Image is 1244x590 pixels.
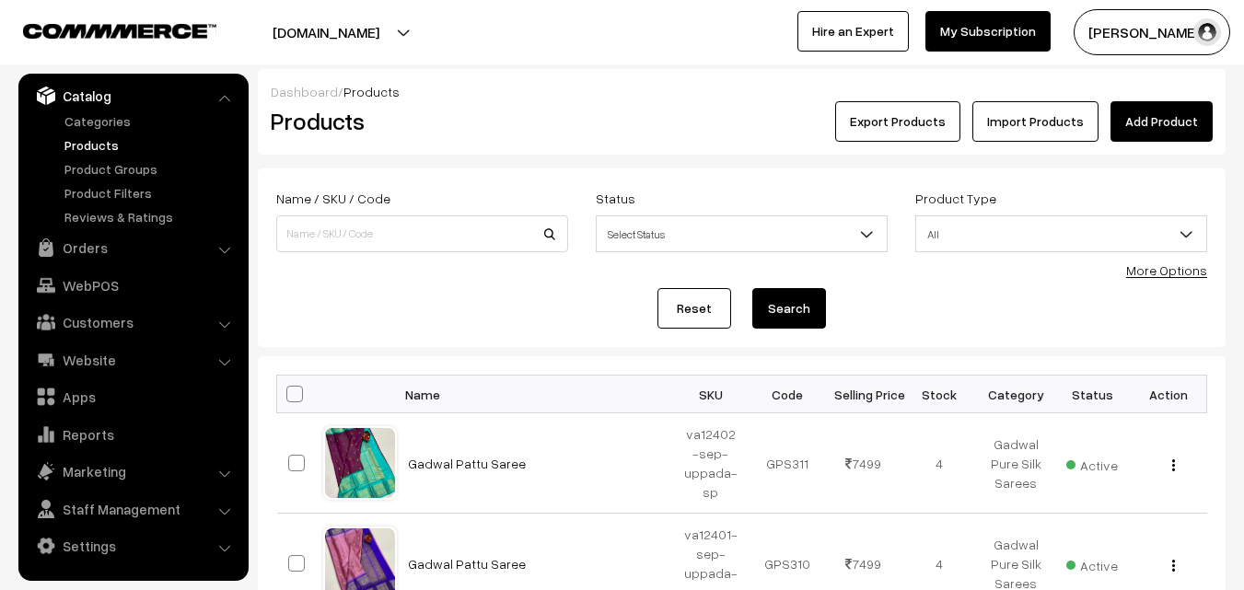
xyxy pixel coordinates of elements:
[397,376,673,413] th: Name
[1193,18,1221,46] img: user
[60,207,242,226] a: Reviews & Ratings
[1172,560,1175,572] img: Menu
[673,413,750,514] td: va12402-sep-uppada-sp
[271,84,338,99] a: Dashboard
[915,189,996,208] label: Product Type
[1131,376,1207,413] th: Action
[23,24,216,38] img: COMMMERCE
[23,418,242,451] a: Reports
[23,269,242,302] a: WebPOS
[596,215,888,252] span: Select Status
[23,455,242,488] a: Marketing
[60,183,242,202] a: Product Filters
[825,413,901,514] td: 7499
[60,135,242,155] a: Products
[271,107,566,135] h2: Products
[23,79,242,112] a: Catalog
[23,492,242,526] a: Staff Management
[901,376,978,413] th: Stock
[23,306,242,339] a: Customers
[276,215,568,252] input: Name / SKU / Code
[408,556,526,572] a: Gadwal Pattu Saree
[978,376,1054,413] th: Category
[23,231,242,264] a: Orders
[925,11,1051,52] a: My Subscription
[978,413,1054,514] td: Gadwal Pure Silk Sarees
[271,82,1213,101] div: /
[916,218,1206,250] span: All
[1074,9,1230,55] button: [PERSON_NAME]
[1172,459,1175,471] img: Menu
[208,9,444,55] button: [DOMAIN_NAME]
[825,376,901,413] th: Selling Price
[597,218,887,250] span: Select Status
[749,376,825,413] th: Code
[657,288,731,329] a: Reset
[23,18,184,40] a: COMMMERCE
[1110,101,1213,142] a: Add Product
[972,101,1099,142] a: Import Products
[1054,376,1131,413] th: Status
[60,159,242,179] a: Product Groups
[797,11,909,52] a: Hire an Expert
[276,189,390,208] label: Name / SKU / Code
[60,111,242,131] a: Categories
[596,189,635,208] label: Status
[343,84,400,99] span: Products
[408,456,526,471] a: Gadwal Pattu Saree
[752,288,826,329] button: Search
[23,380,242,413] a: Apps
[915,215,1207,252] span: All
[23,343,242,376] a: Website
[1126,262,1207,278] a: More Options
[1066,451,1118,475] span: Active
[901,413,978,514] td: 4
[673,376,750,413] th: SKU
[749,413,825,514] td: GPS311
[835,101,960,142] button: Export Products
[1066,551,1118,575] span: Active
[23,529,242,562] a: Settings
